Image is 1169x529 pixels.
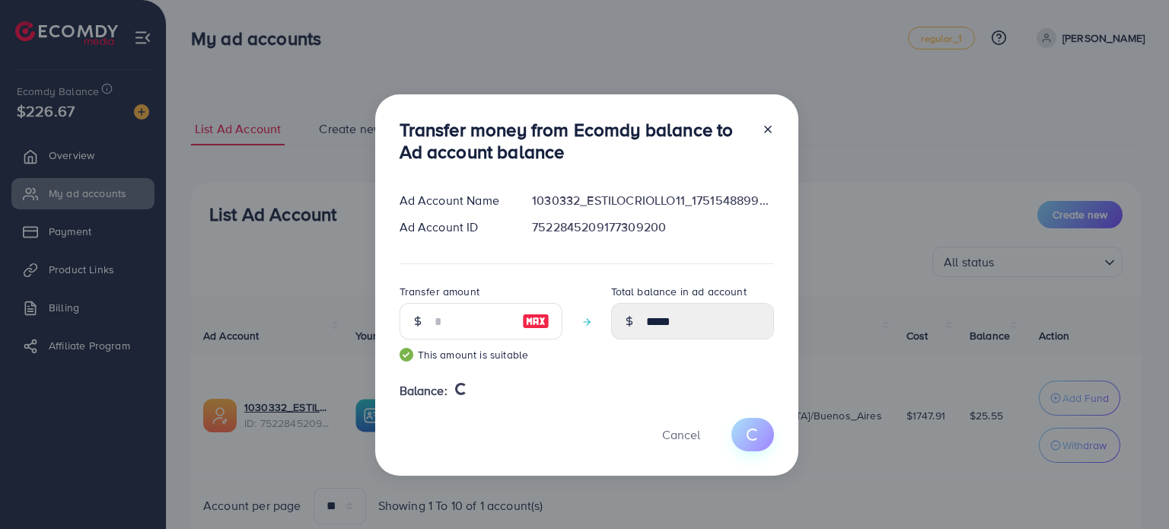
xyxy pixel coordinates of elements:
[520,192,785,209] div: 1030332_ESTILOCRIOLLO11_1751548899317
[520,218,785,236] div: 7522845209177309200
[662,426,700,443] span: Cancel
[400,284,479,299] label: Transfer amount
[400,348,413,362] img: guide
[643,418,719,451] button: Cancel
[400,119,750,163] h3: Transfer money from Ecomdy balance to Ad account balance
[400,347,562,362] small: This amount is suitable
[387,192,521,209] div: Ad Account Name
[611,284,747,299] label: Total balance in ad account
[400,382,448,400] span: Balance:
[522,312,549,330] img: image
[1104,460,1158,518] iframe: Chat
[387,218,521,236] div: Ad Account ID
